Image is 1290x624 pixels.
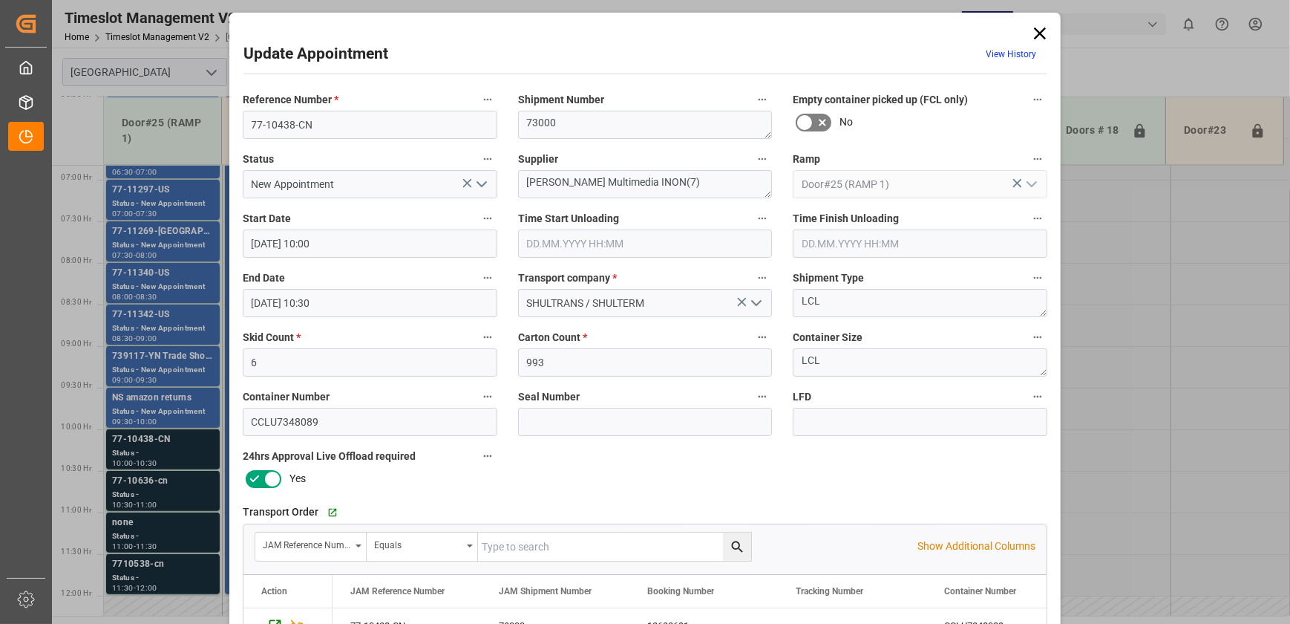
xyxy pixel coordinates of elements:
button: Time Finish Unloading [1028,209,1047,228]
span: No [839,114,853,130]
span: Tracking Number [796,586,863,597]
button: Start Date [478,209,497,228]
button: Container Number [478,387,497,406]
button: open menu [367,533,478,561]
p: Show Additional Columns [917,539,1035,554]
button: LFD [1028,387,1047,406]
span: 24hrs Approval Live Offload required [243,449,416,464]
span: Transport company [518,270,617,286]
input: Type to search [478,533,751,561]
a: View History [986,49,1036,59]
button: Shipment Number [753,90,772,109]
button: open menu [255,533,367,561]
span: Container Number [944,586,1016,597]
span: Shipment Type [793,270,864,286]
span: Reference Number [243,92,338,108]
span: LFD [793,389,811,405]
input: Type to search/select [793,170,1047,198]
input: Type to search/select [243,170,497,198]
button: Seal Number [753,387,772,406]
button: Status [478,149,497,169]
textarea: LCL [793,348,1047,377]
button: 24hrs Approval Live Offload required [478,446,497,466]
span: Shipment Number [518,92,604,108]
button: Transport company * [753,268,772,287]
input: DD.MM.YYYY HH:MM [243,289,497,317]
span: Yes [289,471,306,487]
span: JAM Shipment Number [499,586,592,597]
button: Container Size [1028,328,1047,347]
input: DD.MM.YYYY HH:MM [518,230,773,258]
span: Booking Number [647,586,714,597]
span: Seal Number [518,389,580,405]
button: Skid Count * [478,328,497,347]
button: Ramp [1028,149,1047,169]
input: DD.MM.YYYY HH:MM [793,230,1047,258]
button: Shipment Type [1028,268,1047,287]
textarea: LCL [793,289,1047,317]
span: Supplier [518,152,558,167]
span: Ramp [793,152,820,167]
button: open menu [744,292,767,315]
button: Time Start Unloading [753,209,772,228]
span: Transport Order [243,504,318,520]
div: Equals [374,535,462,552]
span: Time Finish Unloading [793,211,899,227]
textarea: 73000 [518,111,773,139]
button: Empty container picked up (FCL only) [1028,90,1047,109]
button: Supplier [753,149,772,169]
span: Start Date [243,211,291,227]
button: search button [723,533,751,561]
button: open menu [1019,173,1041,196]
h2: Update Appointment [243,42,388,66]
span: Status [243,152,274,167]
button: open menu [469,173,491,196]
button: Reference Number * [478,90,497,109]
span: End Date [243,270,285,286]
div: Action [261,586,287,597]
span: Time Start Unloading [518,211,619,227]
button: End Date [478,268,497,287]
input: DD.MM.YYYY HH:MM [243,230,497,258]
span: Carton Count [518,330,587,345]
span: Skid Count [243,330,301,345]
textarea: [PERSON_NAME] Multimedia INON(7) [518,170,773,198]
span: Empty container picked up (FCL only) [793,92,968,108]
span: Container Size [793,330,862,345]
span: Container Number [243,389,330,405]
button: Carton Count * [753,328,772,347]
div: JAM Reference Number [263,535,350,552]
span: JAM Reference Number [350,586,445,597]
